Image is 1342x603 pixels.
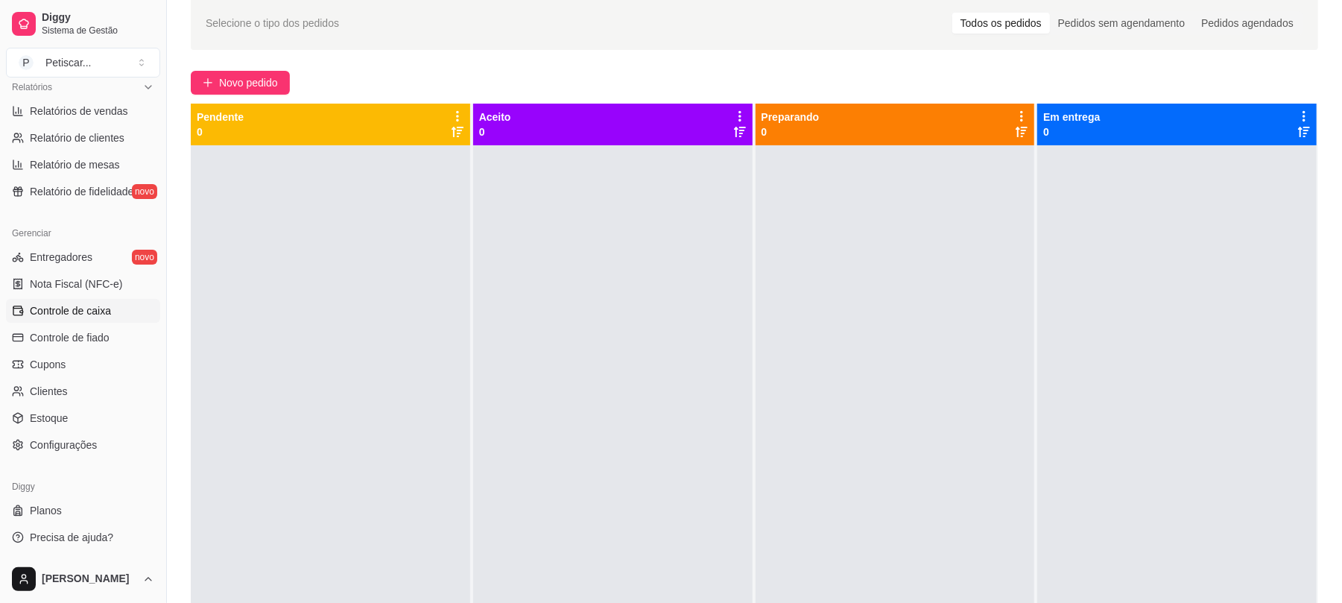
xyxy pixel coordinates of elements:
div: Pedidos agendados [1193,13,1302,34]
span: Entregadores [30,250,92,265]
span: Controle de fiado [30,330,110,345]
p: Em entrega [1043,110,1100,124]
span: Novo pedido [219,75,278,91]
span: plus [203,78,213,88]
span: Diggy [42,11,154,25]
a: Clientes [6,379,160,403]
div: Petiscar ... [45,55,91,70]
div: Diggy [6,475,160,499]
a: Controle de caixa [6,299,160,323]
a: Precisa de ajuda? [6,525,160,549]
p: 0 [1043,124,1100,139]
span: Sistema de Gestão [42,25,154,37]
a: Controle de fiado [6,326,160,350]
a: Cupons [6,353,160,376]
button: Select a team [6,48,160,78]
span: Planos [30,503,62,518]
p: Pendente [197,110,244,124]
span: Selecione o tipo dos pedidos [206,15,339,31]
p: 0 [762,124,820,139]
div: Gerenciar [6,221,160,245]
a: Configurações [6,433,160,457]
span: Relatório de fidelidade [30,184,133,199]
span: Relatório de clientes [30,130,124,145]
a: Planos [6,499,160,523]
span: Clientes [30,384,68,399]
p: 0 [479,124,511,139]
p: Aceito [479,110,511,124]
a: Relatórios de vendas [6,99,160,123]
div: Pedidos sem agendamento [1050,13,1193,34]
p: 0 [197,124,244,139]
a: Entregadoresnovo [6,245,160,269]
div: Todos os pedidos [952,13,1050,34]
a: Relatório de mesas [6,153,160,177]
a: Relatório de fidelidadenovo [6,180,160,203]
span: Relatório de mesas [30,157,120,172]
a: Nota Fiscal (NFC-e) [6,272,160,296]
span: [PERSON_NAME] [42,572,136,586]
span: Cupons [30,357,66,372]
p: Preparando [762,110,820,124]
span: Precisa de ajuda? [30,530,113,545]
span: Configurações [30,438,97,452]
span: Controle de caixa [30,303,111,318]
a: DiggySistema de Gestão [6,6,160,42]
button: [PERSON_NAME] [6,561,160,597]
span: Nota Fiscal (NFC-e) [30,277,122,291]
span: Relatórios de vendas [30,104,128,119]
a: Estoque [6,406,160,430]
span: Relatórios [12,81,52,93]
span: Estoque [30,411,68,426]
button: Novo pedido [191,71,290,95]
a: Relatório de clientes [6,126,160,150]
span: P [19,55,34,70]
